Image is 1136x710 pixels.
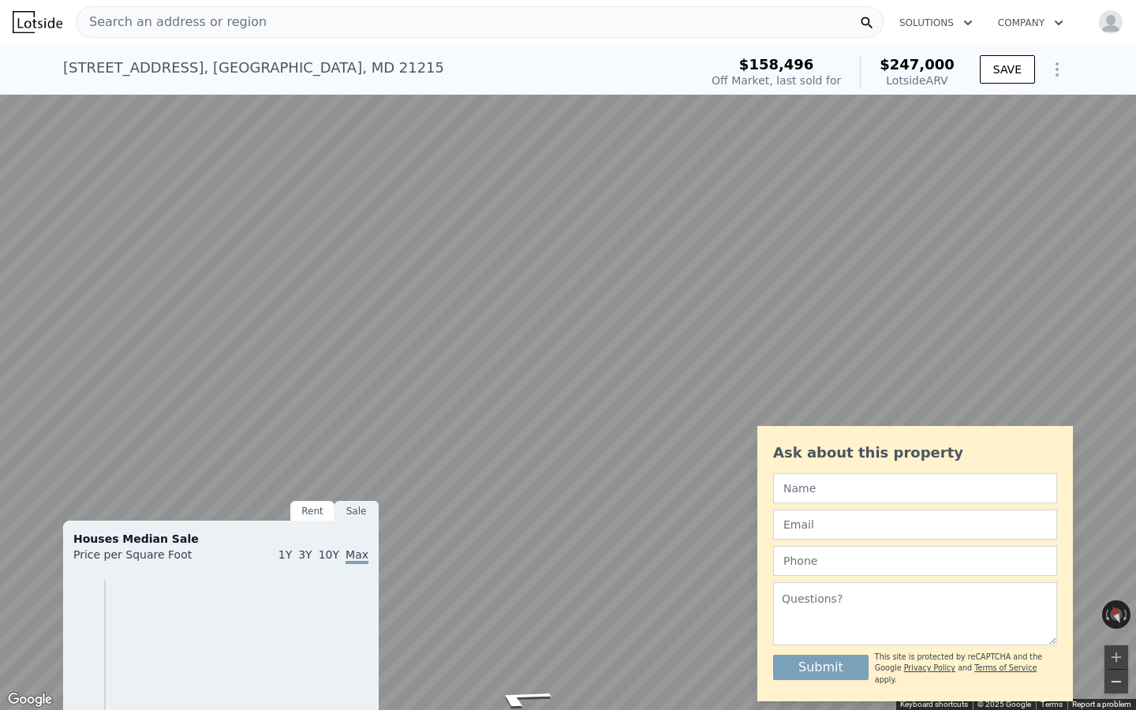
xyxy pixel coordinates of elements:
div: Rent [290,501,334,521]
div: Ask about this property [773,442,1057,464]
div: Sale [334,501,379,521]
span: Max [346,548,368,564]
input: Phone [773,546,1057,576]
a: Terms of Service [974,663,1037,672]
button: Solutions [887,9,985,37]
div: [STREET_ADDRESS] , [GEOGRAPHIC_DATA] , MD 21215 [63,57,444,79]
div: Houses Median Sale [73,531,368,547]
a: Privacy Policy [904,663,955,672]
img: Lotside [13,11,62,33]
button: Submit [773,655,869,680]
span: $158,496 [739,56,814,73]
input: Email [773,510,1057,540]
span: 3Y [298,548,312,561]
span: 10Y [319,548,339,561]
button: Show Options [1041,54,1073,85]
input: Name [773,473,1057,503]
button: SAVE [980,55,1035,84]
span: $247,000 [880,56,955,73]
button: Company [985,9,1076,37]
div: Off Market, last sold for [712,73,841,88]
div: This site is protected by reCAPTCHA and the Google and apply. [875,652,1057,686]
span: 1Y [278,548,292,561]
div: Price per Square Foot [73,547,221,572]
div: Lotside ARV [880,73,955,88]
span: Search an address or region [77,13,267,32]
img: avatar [1098,9,1123,35]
